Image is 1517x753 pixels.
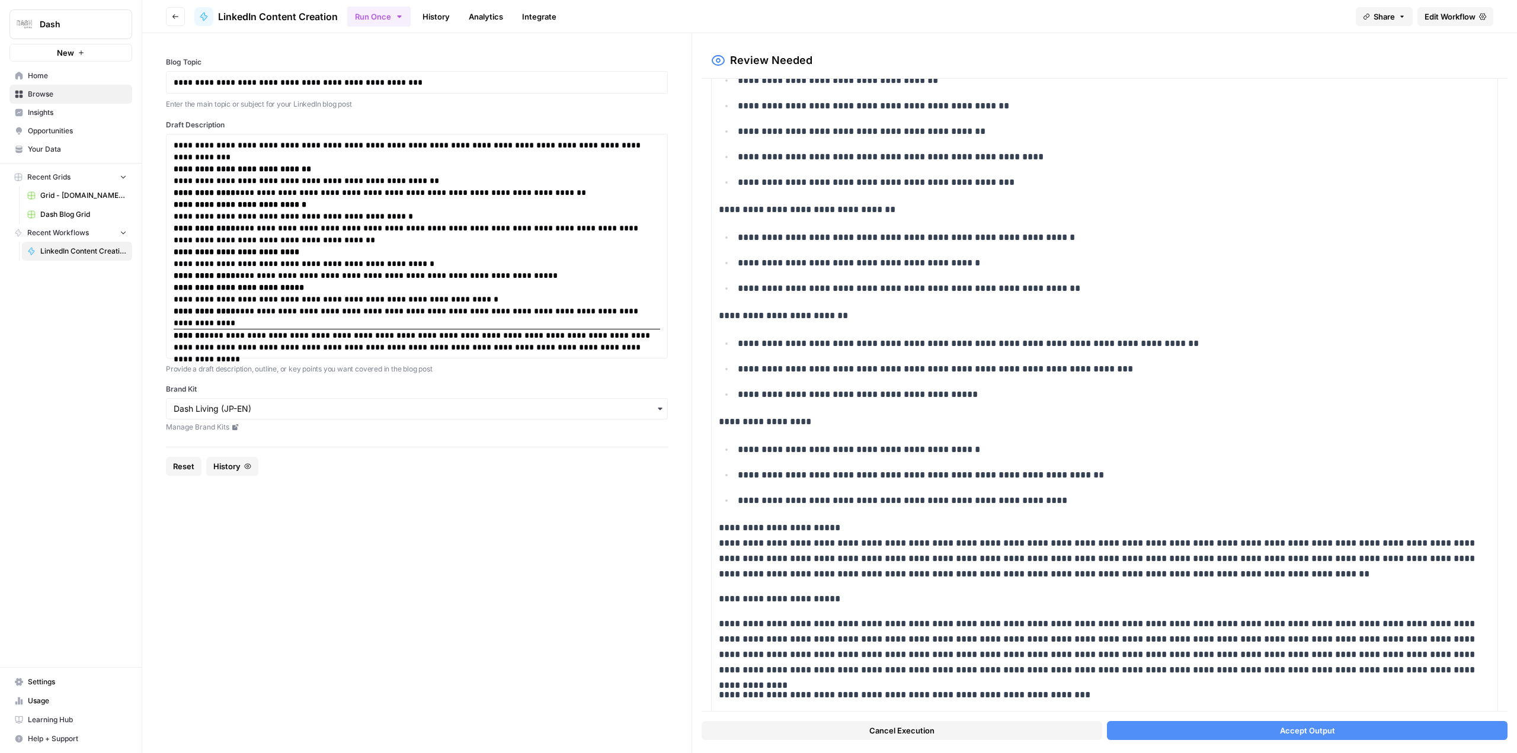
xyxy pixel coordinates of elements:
[1107,721,1508,740] button: Accept Output
[28,677,127,687] span: Settings
[22,242,132,261] a: LinkedIn Content Creation
[9,9,132,39] button: Workspace: Dash
[40,190,127,201] span: Grid - [DOMAIN_NAME] Blog
[9,103,132,122] a: Insights
[166,384,668,395] label: Brand Kit
[22,186,132,205] a: Grid - [DOMAIN_NAME] Blog
[213,460,241,472] span: History
[9,224,132,242] button: Recent Workflows
[28,126,127,136] span: Opportunities
[1374,11,1395,23] span: Share
[166,363,668,375] p: Provide a draft description, outline, or key points you want covered in the blog post
[57,47,74,59] span: New
[28,733,127,744] span: Help + Support
[9,44,132,62] button: New
[462,7,510,26] a: Analytics
[173,460,194,472] span: Reset
[1425,11,1476,23] span: Edit Workflow
[9,729,132,748] button: Help + Support
[28,89,127,100] span: Browse
[218,9,338,24] span: LinkedIn Content Creation
[166,57,668,68] label: Blog Topic
[9,140,132,159] a: Your Data
[28,714,127,725] span: Learning Hub
[1417,7,1493,26] a: Edit Workflow
[9,85,132,104] a: Browse
[1280,725,1335,736] span: Accept Output
[174,403,660,415] input: Dash Living (JP-EN)
[194,7,338,26] a: LinkedIn Content Creation
[9,672,132,691] a: Settings
[27,172,71,182] span: Recent Grids
[515,7,564,26] a: Integrate
[14,14,35,35] img: Dash Logo
[730,52,812,69] h2: Review Needed
[28,144,127,155] span: Your Data
[166,457,201,476] button: Reset
[9,710,132,729] a: Learning Hub
[166,120,668,130] label: Draft Description
[9,121,132,140] a: Opportunities
[9,168,132,186] button: Recent Grids
[28,107,127,118] span: Insights
[206,457,258,476] button: History
[28,696,127,706] span: Usage
[415,7,457,26] a: History
[28,71,127,81] span: Home
[40,246,127,257] span: LinkedIn Content Creation
[40,18,111,30] span: Dash
[166,422,668,432] a: Manage Brand Kits
[22,205,132,224] a: Dash Blog Grid
[9,66,132,85] a: Home
[40,209,127,220] span: Dash Blog Grid
[27,227,89,238] span: Recent Workflows
[869,725,934,736] span: Cancel Execution
[166,98,668,110] p: Enter the main topic or subject for your LinkedIn blog post
[702,721,1102,740] button: Cancel Execution
[1356,7,1413,26] button: Share
[347,7,411,27] button: Run Once
[9,691,132,710] a: Usage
